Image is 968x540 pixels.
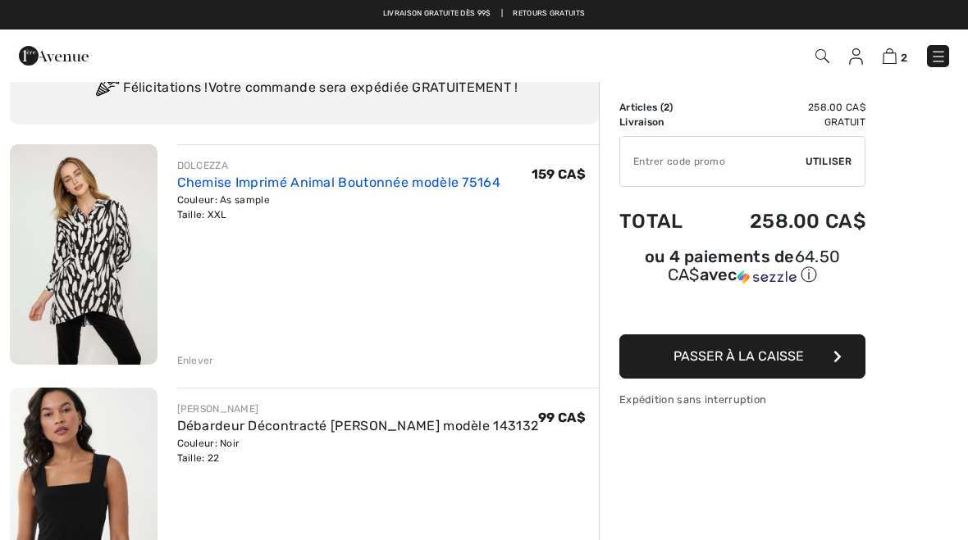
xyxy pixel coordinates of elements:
[620,137,806,186] input: Code promo
[901,52,907,64] span: 2
[706,115,865,129] td: Gratuit
[619,193,706,249] td: Total
[19,39,89,72] img: 1ère Avenue
[532,166,586,182] span: 159 CA$
[883,48,897,64] img: Panier d'achat
[883,46,907,66] a: 2
[177,418,539,433] a: Débardeur Décontracté [PERSON_NAME] modèle 143132
[30,72,579,105] div: Félicitations ! Votre commande sera expédiée GRATUITEMENT !
[177,193,501,222] div: Couleur: As sample Taille: XXL
[619,292,865,329] iframe: PayPal-paypal
[737,270,797,284] img: Sezzle
[706,193,865,249] td: 258.00 CA$
[619,392,865,407] div: Expédition sans interruption
[668,247,841,284] span: 64.50 CA$
[849,48,863,65] img: Mes infos
[177,353,214,368] div: Enlever
[664,102,669,113] span: 2
[177,158,501,173] div: DOLCEZZA
[501,8,503,20] span: |
[619,334,865,379] button: Passer à la caisse
[930,48,947,65] img: Menu
[513,8,585,20] a: Retours gratuits
[706,100,865,115] td: 258.00 CA$
[538,410,586,425] span: 99 CA$
[619,249,865,292] div: ou 4 paiements de64.50 CA$avecSezzle Cliquez pour en savoir plus sur Sezzle
[10,144,158,365] img: Chemise Imprimé Animal Boutonnée modèle 75164
[815,49,829,63] img: Recherche
[19,47,89,62] a: 1ère Avenue
[177,402,539,416] div: [PERSON_NAME]
[619,100,706,115] td: Articles ( )
[673,348,804,364] span: Passer à la caisse
[177,436,539,465] div: Couleur: Noir Taille: 22
[619,115,706,129] td: Livraison
[90,72,123,105] img: Congratulation2.svg
[806,154,852,169] span: Utiliser
[383,8,491,20] a: Livraison gratuite dès 99$
[177,175,501,190] a: Chemise Imprimé Animal Boutonnée modèle 75164
[619,249,865,286] div: ou 4 paiements de avec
